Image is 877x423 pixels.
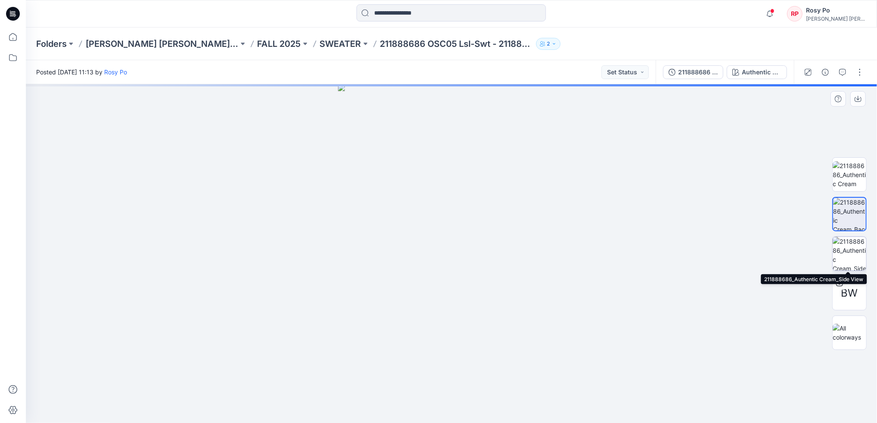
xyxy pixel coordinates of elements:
img: All colorways [833,324,866,342]
a: Folders [36,38,67,50]
div: RP [787,6,803,21]
span: BW [841,285,858,301]
button: Details [818,65,832,79]
button: Authentic Cream [727,65,787,79]
img: 211888686_Authentic Cream_Back View [833,198,866,230]
img: 211888686_Authentic Cream_Side View [833,237,866,270]
a: [PERSON_NAME] [PERSON_NAME] I TURKEY Digital Shop [86,38,239,50]
span: Posted [DATE] 11:13 by [36,67,127,77]
p: 2 [547,39,550,49]
div: Authentic Cream [742,67,781,77]
button: 211888686 OSC05 Lsl-Swt - 211888686 OSC05 LS CBL TN Lsl-Swt [663,65,723,79]
div: 211888686 OSC05 Lsl-Swt - 211888686 OSC05 LS CBL TN Lsl-Swt [678,67,718,77]
a: Rosy Po [104,68,127,76]
p: 211888686 OSC05 Lsl-Swt - 211888686 OSC05 LS CBL TN Lsl-Swt [380,38,533,50]
a: SWEATER [320,38,361,50]
button: 2 [536,38,561,50]
img: 211888686_Authentic Cream [833,161,866,188]
div: [PERSON_NAME] [PERSON_NAME] [806,15,866,22]
a: FALL 2025 [257,38,301,50]
div: Rosy Po [806,5,866,15]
